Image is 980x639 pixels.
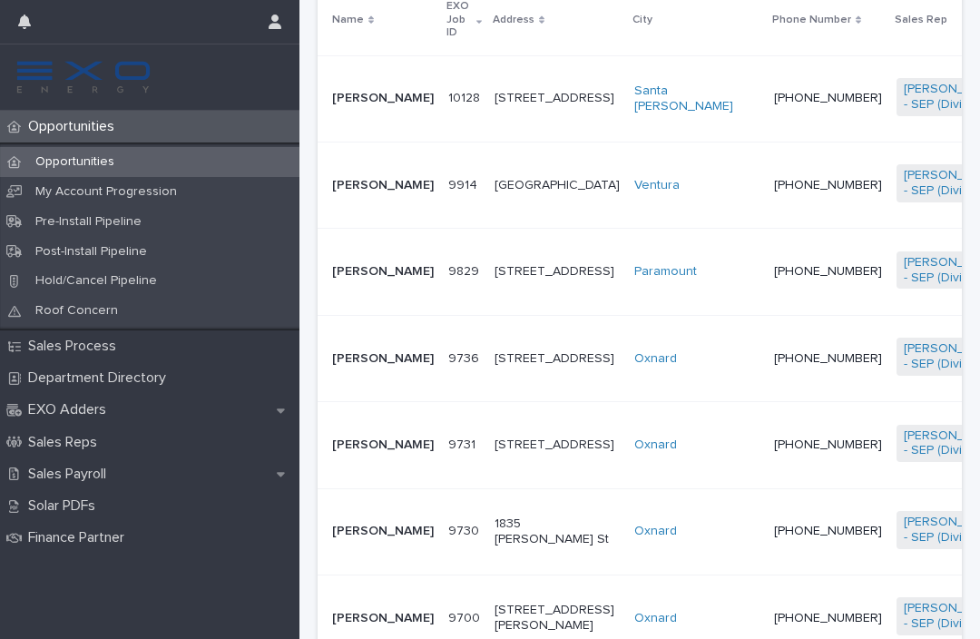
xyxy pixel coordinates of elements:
[15,59,152,95] img: FKS5r6ZBThi8E5hshIGi
[448,607,484,626] p: 9700
[332,10,364,30] p: Name
[774,612,882,624] a: [PHONE_NUMBER]
[21,466,121,483] p: Sales Payroll
[895,10,947,30] p: Sales Rep
[495,516,620,547] p: 1835 [PERSON_NAME] St
[448,174,481,193] p: 9914
[632,10,652,30] p: City
[774,92,882,104] a: [PHONE_NUMBER]
[495,178,620,193] p: [GEOGRAPHIC_DATA]
[634,611,677,626] a: Oxnard
[21,184,191,200] p: My Account Progression
[21,497,110,515] p: Solar PDFs
[495,91,620,106] p: [STREET_ADDRESS]
[774,525,882,537] a: [PHONE_NUMBER]
[634,178,680,193] a: Ventura
[774,265,882,278] a: [PHONE_NUMBER]
[21,369,181,387] p: Department Directory
[772,10,851,30] p: Phone Number
[634,264,697,280] a: Paramount
[332,178,434,193] p: [PERSON_NAME]
[332,437,434,453] p: [PERSON_NAME]
[634,437,677,453] a: Oxnard
[634,524,677,539] a: Oxnard
[332,524,434,539] p: [PERSON_NAME]
[495,351,620,367] p: [STREET_ADDRESS]
[21,273,171,289] p: Hold/Cancel Pipeline
[21,529,139,546] p: Finance Partner
[448,348,483,367] p: 9736
[774,179,882,192] a: [PHONE_NUMBER]
[774,352,882,365] a: [PHONE_NUMBER]
[21,434,112,451] p: Sales Reps
[21,214,156,230] p: Pre-Install Pipeline
[448,261,483,280] p: 9829
[495,437,620,453] p: [STREET_ADDRESS]
[495,603,620,634] p: [STREET_ADDRESS][PERSON_NAME]
[634,351,677,367] a: Oxnard
[448,434,479,453] p: 9731
[21,244,162,260] p: Post-Install Pipeline
[21,118,129,135] p: Opportunities
[448,520,483,539] p: 9730
[332,91,434,106] p: [PERSON_NAME]
[332,351,434,367] p: [PERSON_NAME]
[21,303,132,319] p: Roof Concern
[21,154,129,170] p: Opportunities
[448,87,484,106] p: 10128
[332,264,434,280] p: [PERSON_NAME]
[634,84,759,114] a: Santa [PERSON_NAME]
[495,264,620,280] p: [STREET_ADDRESS]
[493,10,534,30] p: Address
[21,401,121,418] p: EXO Adders
[774,438,882,451] a: [PHONE_NUMBER]
[332,611,434,626] p: [PERSON_NAME]
[21,338,131,355] p: Sales Process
